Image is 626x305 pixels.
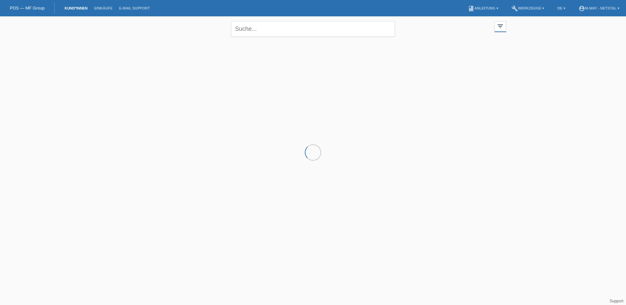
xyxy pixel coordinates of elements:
i: build [511,5,518,12]
a: Support [610,299,623,303]
a: buildWerkzeuge ▾ [508,6,548,10]
i: book [468,5,474,12]
a: E-Mail Support [116,6,153,10]
i: account_circle [579,5,585,12]
a: account_circlem-way - Netstal ▾ [575,6,623,10]
a: Kund*innen [61,6,91,10]
a: bookAnleitung ▾ [465,6,502,10]
a: POS — MF Group [10,6,45,10]
input: Suche... [231,21,395,37]
a: Einkäufe [91,6,116,10]
i: filter_list [497,23,504,30]
a: DE ▾ [554,6,568,10]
